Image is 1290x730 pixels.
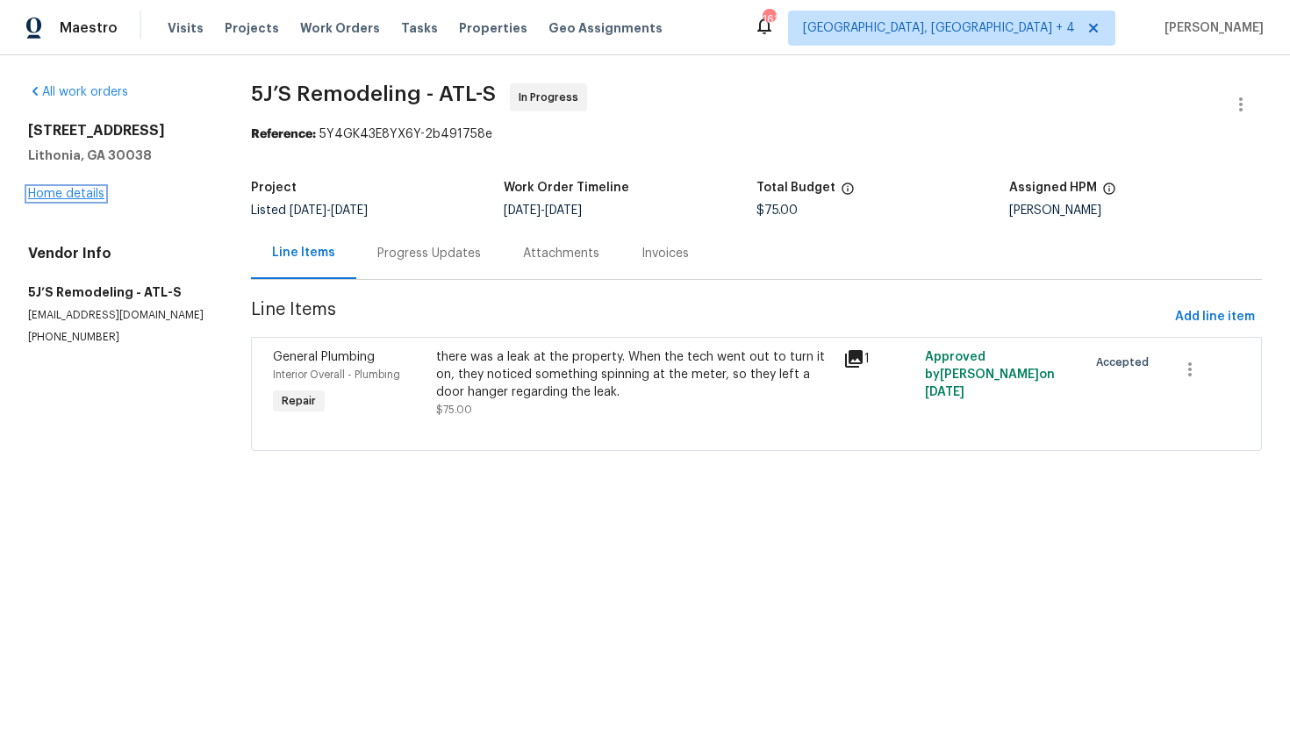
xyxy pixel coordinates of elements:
h5: Work Order Timeline [504,182,629,194]
span: General Plumbing [273,351,375,363]
b: Reference: [251,128,316,140]
p: [EMAIL_ADDRESS][DOMAIN_NAME] [28,308,209,323]
span: $75.00 [756,204,798,217]
div: Invoices [641,245,689,262]
h5: 5J’S Remodeling - ATL-S [28,283,209,301]
span: Repair [275,392,323,410]
span: [PERSON_NAME] [1157,19,1264,37]
span: Accepted [1096,354,1156,371]
span: 5J’S Remodeling - ATL-S [251,83,496,104]
a: All work orders [28,86,128,98]
span: Line Items [251,301,1168,333]
div: [PERSON_NAME] [1009,204,1262,217]
span: In Progress [519,89,585,106]
span: Interior Overall - Plumbing [273,369,400,380]
span: Visits [168,19,204,37]
h4: Vendor Info [28,245,209,262]
h5: Lithonia, GA 30038 [28,147,209,164]
span: Work Orders [300,19,380,37]
button: Add line item [1168,301,1262,333]
span: - [504,204,582,217]
div: there was a leak at the property. When the tech went out to turn it on, they noticed something sp... [436,348,833,401]
div: 1 [843,348,914,369]
div: Progress Updates [377,245,481,262]
a: Home details [28,188,104,200]
span: [DATE] [925,386,964,398]
span: Tasks [401,22,438,34]
h5: Total Budget [756,182,835,194]
span: $75.00 [436,404,472,415]
span: The total cost of line items that have been proposed by Opendoor. This sum includes line items th... [841,182,855,204]
span: Add line item [1175,306,1255,328]
div: Attachments [523,245,599,262]
span: [GEOGRAPHIC_DATA], [GEOGRAPHIC_DATA] + 4 [803,19,1075,37]
span: Properties [459,19,527,37]
span: Projects [225,19,279,37]
div: 5Y4GK43E8YX6Y-2b491758e [251,125,1262,143]
h2: [STREET_ADDRESS] [28,122,209,140]
div: 161 [763,11,775,28]
span: The hpm assigned to this work order. [1102,182,1116,204]
div: Line Items [272,244,335,261]
span: Geo Assignments [548,19,663,37]
span: Maestro [60,19,118,37]
span: Approved by [PERSON_NAME] on [925,351,1055,398]
p: [PHONE_NUMBER] [28,330,209,345]
span: [DATE] [331,204,368,217]
span: - [290,204,368,217]
span: Listed [251,204,368,217]
span: [DATE] [545,204,582,217]
h5: Assigned HPM [1009,182,1097,194]
span: [DATE] [504,204,541,217]
span: [DATE] [290,204,326,217]
h5: Project [251,182,297,194]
